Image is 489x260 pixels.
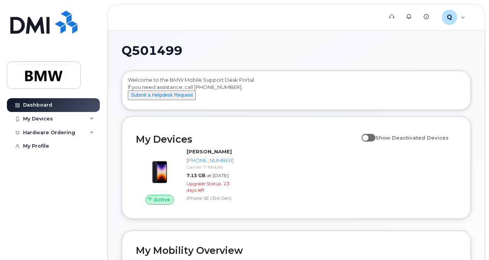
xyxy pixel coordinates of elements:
img: image20231002-3703462-1angbar.jpeg [142,152,177,187]
a: Submit a Helpdesk Request [128,92,196,98]
div: [PHONE_NUMBER] [187,157,234,164]
div: iPhone SE (3rd Gen) [187,195,234,201]
h2: My Mobility Overview [136,245,457,256]
strong: [PERSON_NAME] [187,148,232,155]
div: Carrier: T-Mobile [187,164,234,170]
input: Show Deactivated Devices [362,130,368,137]
h2: My Devices [136,133,358,145]
a: Active[PERSON_NAME][PHONE_NUMBER]Carrier: T-Mobile7.13 GBat [DATE]Upgrade Status:23 days leftiPho... [136,148,237,204]
span: Upgrade Status: [187,181,222,186]
span: Q501499 [122,45,182,56]
div: Welcome to the BMW Mobile Support Desk Portal If you need assistance, call [PHONE_NUMBER]. [128,76,465,107]
span: Show Deactivated Devices [375,135,449,141]
span: at [DATE] [207,173,229,178]
button: Submit a Helpdesk Request [128,91,196,100]
span: 23 days left [187,181,230,193]
span: 7.13 GB [187,173,205,178]
span: Active [154,196,170,203]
